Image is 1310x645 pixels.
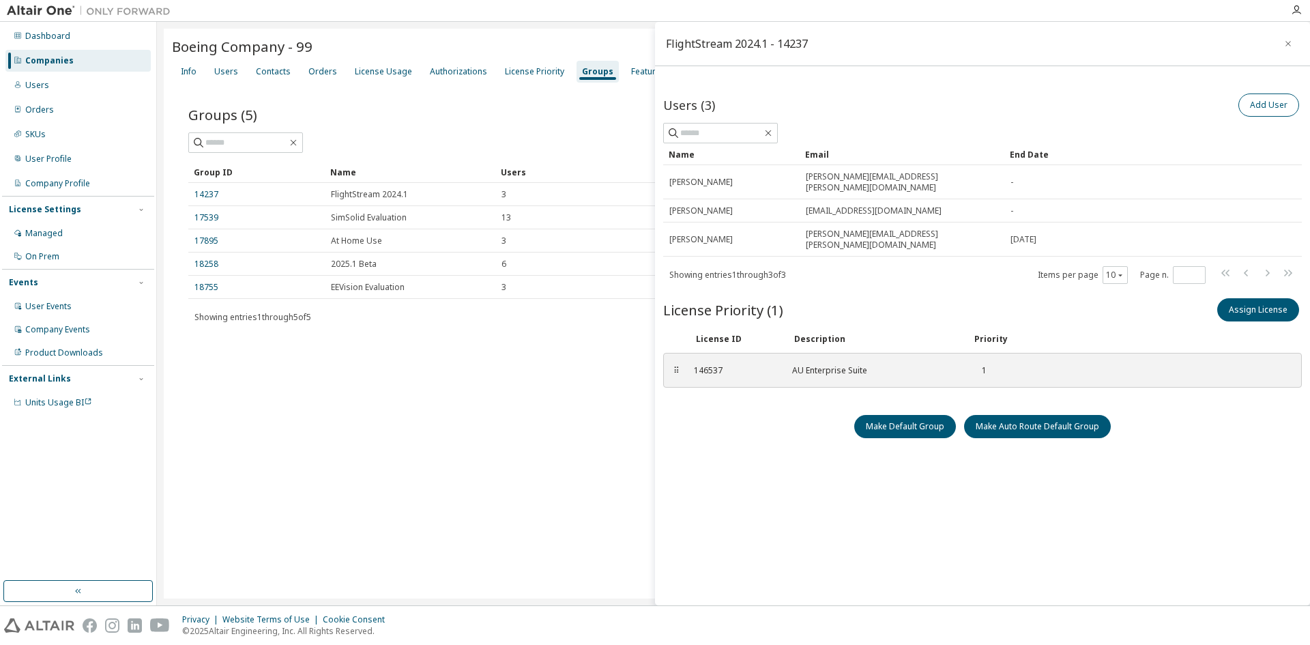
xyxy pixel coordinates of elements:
div: Email [805,143,999,165]
button: Make Default Group [854,415,956,438]
div: User Profile [25,154,72,164]
div: Info [181,66,196,77]
span: [PERSON_NAME] [669,177,733,188]
img: altair_logo.svg [4,618,74,633]
span: 6 [501,259,506,270]
span: At Home Use [331,235,382,246]
span: Units Usage BI [25,397,92,408]
span: SimSolid Evaluation [331,212,407,223]
span: Boeing Company - 99 [172,37,312,56]
div: License Priority [505,66,564,77]
div: AU Enterprise Suite [792,365,956,376]
span: - [1010,205,1013,216]
span: Groups (5) [188,105,257,124]
button: Make Auto Route Default Group [964,415,1111,438]
span: [PERSON_NAME][EMAIL_ADDRESS][PERSON_NAME][DOMAIN_NAME] [806,171,998,193]
span: Page n. [1140,266,1206,284]
button: Assign License [1217,298,1299,321]
a: 18755 [194,282,218,293]
div: Dashboard [25,31,70,42]
span: [PERSON_NAME][EMAIL_ADDRESS][PERSON_NAME][DOMAIN_NAME] [806,229,998,250]
span: [PERSON_NAME] [669,205,733,216]
div: 146537 [694,365,776,376]
div: License Usage [355,66,412,77]
div: User Events [25,301,72,312]
div: Managed [25,228,63,239]
div: 1 [972,365,987,376]
div: SKUs [25,129,46,140]
div: Privacy [182,614,222,625]
div: Users [214,66,238,77]
span: Users (3) [663,97,715,113]
span: 2025.1 Beta [331,259,377,270]
img: linkedin.svg [128,618,142,633]
div: Group ID [194,161,319,183]
a: 17895 [194,235,218,246]
div: Name [330,161,490,183]
div: Website Terms of Use [222,614,323,625]
div: Feature Restrictions [631,66,709,77]
div: Orders [25,104,54,115]
span: Showing entries 1 through 3 of 3 [669,269,786,281]
div: ⠿ [672,365,680,376]
div: On Prem [25,251,59,262]
div: Company Profile [25,178,90,189]
span: Items per page [1038,266,1128,284]
span: 3 [501,282,506,293]
div: Name [669,143,794,165]
span: 3 [501,189,506,200]
div: License Settings [9,204,81,215]
span: License Priority (1) [663,300,783,319]
div: Groups [582,66,613,77]
a: 17539 [194,212,218,223]
p: © 2025 Altair Engineering, Inc. All Rights Reserved. [182,625,393,637]
div: Authorizations [430,66,487,77]
div: Events [9,277,38,288]
div: Users [25,80,49,91]
span: EEVision Evaluation [331,282,405,293]
div: Companies [25,55,74,66]
div: Cookie Consent [323,614,393,625]
div: Company Events [25,324,90,335]
a: 14237 [194,189,218,200]
span: FlightStream 2024.1 [331,189,408,200]
img: Altair One [7,4,177,18]
img: instagram.svg [105,618,119,633]
span: 3 [501,235,506,246]
span: Showing entries 1 through 5 of 5 [194,311,311,323]
div: Priority [974,334,1008,345]
div: End Date [1010,143,1257,165]
div: Product Downloads [25,347,103,358]
span: [EMAIL_ADDRESS][DOMAIN_NAME] [806,205,942,216]
div: External Links [9,373,71,384]
div: Orders [308,66,337,77]
div: License ID [696,334,778,345]
span: [DATE] [1010,234,1036,245]
a: 18258 [194,259,218,270]
div: Users [501,161,1240,183]
span: [PERSON_NAME] [669,234,733,245]
img: facebook.svg [83,618,97,633]
div: FlightStream 2024.1 - 14237 [666,38,808,49]
img: youtube.svg [150,618,170,633]
span: 13 [501,212,511,223]
span: - [1010,177,1013,188]
button: 10 [1106,270,1124,281]
button: Add User [1238,94,1299,117]
div: Contacts [256,66,291,77]
div: Description [794,334,958,345]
